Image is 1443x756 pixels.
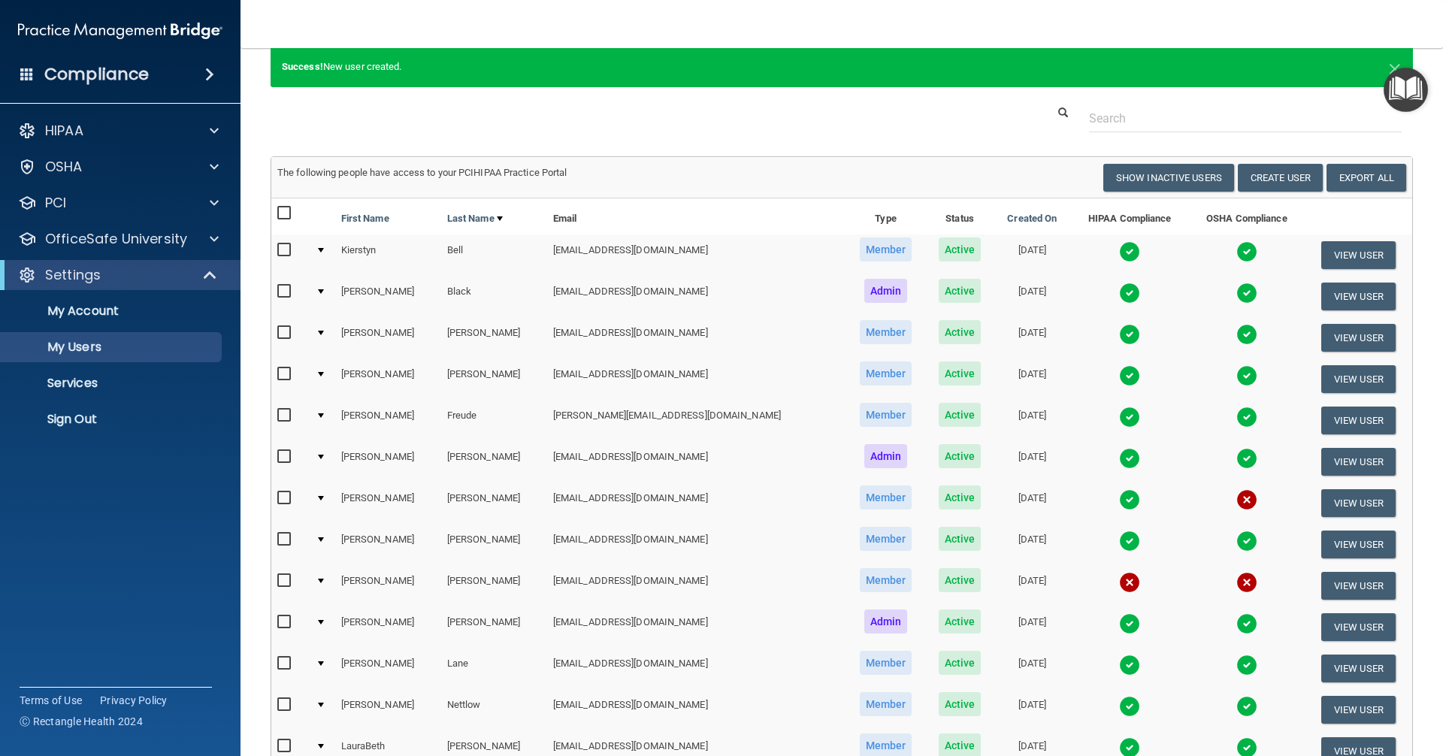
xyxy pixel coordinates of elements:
[1119,283,1140,304] img: tick.e7d51cea.svg
[282,61,323,72] strong: Success!
[939,403,982,427] span: Active
[939,485,982,510] span: Active
[860,692,912,716] span: Member
[864,279,908,303] span: Admin
[335,689,441,730] td: [PERSON_NAME]
[860,568,912,592] span: Member
[1119,448,1140,469] img: tick.e7d51cea.svg
[1321,283,1396,310] button: View User
[994,482,1070,524] td: [DATE]
[1321,696,1396,724] button: View User
[547,198,846,234] th: Email
[939,279,982,303] span: Active
[1327,164,1406,192] a: Export All
[939,692,982,716] span: Active
[335,234,441,276] td: Kierstyn
[1236,572,1257,593] img: cross.ca9f0e7f.svg
[1119,489,1140,510] img: tick.e7d51cea.svg
[1119,531,1140,552] img: tick.e7d51cea.svg
[18,16,222,46] img: PMB logo
[939,237,982,262] span: Active
[441,524,547,565] td: [PERSON_NAME]
[1103,164,1234,192] button: Show Inactive Users
[1236,531,1257,552] img: tick.e7d51cea.svg
[18,122,219,140] a: HIPAA
[1321,531,1396,558] button: View User
[994,441,1070,482] td: [DATE]
[1119,324,1140,345] img: tick.e7d51cea.svg
[441,648,547,689] td: Lane
[547,234,846,276] td: [EMAIL_ADDRESS][DOMAIN_NAME]
[547,565,846,606] td: [EMAIL_ADDRESS][DOMAIN_NAME]
[18,158,219,176] a: OSHA
[335,565,441,606] td: [PERSON_NAME]
[939,361,982,386] span: Active
[1321,613,1396,641] button: View User
[994,358,1070,400] td: [DATE]
[1236,365,1257,386] img: tick.e7d51cea.svg
[335,441,441,482] td: [PERSON_NAME]
[846,198,926,234] th: Type
[860,403,912,427] span: Member
[860,485,912,510] span: Member
[864,609,908,634] span: Admin
[341,210,389,228] a: First Name
[1321,448,1396,476] button: View User
[1321,489,1396,517] button: View User
[1236,655,1257,676] img: tick.e7d51cea.svg
[45,122,83,140] p: HIPAA
[547,317,846,358] td: [EMAIL_ADDRESS][DOMAIN_NAME]
[1236,407,1257,428] img: tick.e7d51cea.svg
[335,606,441,648] td: [PERSON_NAME]
[335,358,441,400] td: [PERSON_NAME]
[1236,324,1257,345] img: tick.e7d51cea.svg
[45,230,187,248] p: OfficeSafe University
[441,317,547,358] td: [PERSON_NAME]
[441,400,547,441] td: Freude
[1236,448,1257,469] img: tick.e7d51cea.svg
[1007,210,1057,228] a: Created On
[1119,241,1140,262] img: tick.e7d51cea.svg
[271,47,1413,87] div: New user created.
[18,230,219,248] a: OfficeSafe University
[994,234,1070,276] td: [DATE]
[45,158,83,176] p: OSHA
[547,276,846,317] td: [EMAIL_ADDRESS][DOMAIN_NAME]
[547,606,846,648] td: [EMAIL_ADDRESS][DOMAIN_NAME]
[1384,68,1428,112] button: Open Resource Center
[1236,241,1257,262] img: tick.e7d51cea.svg
[441,234,547,276] td: Bell
[1070,198,1189,234] th: HIPAA Compliance
[1321,365,1396,393] button: View User
[547,482,846,524] td: [EMAIL_ADDRESS][DOMAIN_NAME]
[1321,655,1396,682] button: View User
[547,689,846,730] td: [EMAIL_ADDRESS][DOMAIN_NAME]
[1119,696,1140,717] img: tick.e7d51cea.svg
[994,524,1070,565] td: [DATE]
[18,266,218,284] a: Settings
[335,276,441,317] td: [PERSON_NAME]
[547,524,846,565] td: [EMAIL_ADDRESS][DOMAIN_NAME]
[1119,407,1140,428] img: tick.e7d51cea.svg
[994,648,1070,689] td: [DATE]
[1321,572,1396,600] button: View User
[939,568,982,592] span: Active
[1236,613,1257,634] img: tick.e7d51cea.svg
[994,317,1070,358] td: [DATE]
[441,276,547,317] td: Black
[994,606,1070,648] td: [DATE]
[994,276,1070,317] td: [DATE]
[1089,104,1402,132] input: Search
[18,194,219,212] a: PCI
[335,648,441,689] td: [PERSON_NAME]
[939,320,982,344] span: Active
[1189,198,1305,234] th: OSHA Compliance
[860,361,912,386] span: Member
[926,198,994,234] th: Status
[939,527,982,551] span: Active
[441,606,547,648] td: [PERSON_NAME]
[939,609,982,634] span: Active
[277,167,567,178] span: The following people have access to your PCIHIPAA Practice Portal
[10,412,215,427] p: Sign Out
[441,689,547,730] td: Nettlow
